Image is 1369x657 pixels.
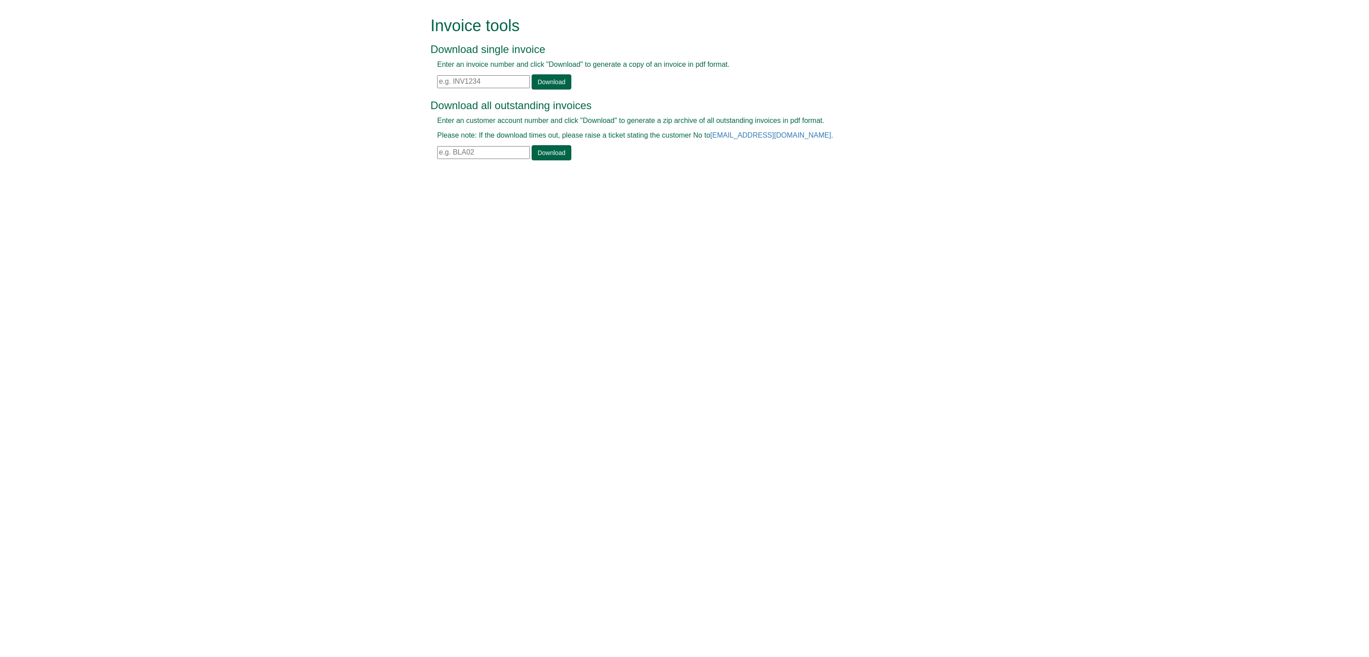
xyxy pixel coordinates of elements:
p: Please note: If the download times out, please raise a ticket stating the customer No to . [437,131,912,141]
h3: Download single invoice [430,44,918,55]
a: Download [532,145,571,160]
h3: Download all outstanding invoices [430,100,918,111]
input: e.g. INV1234 [437,75,530,88]
p: Enter an customer account number and click "Download" to generate a zip archive of all outstandin... [437,116,912,126]
a: [EMAIL_ADDRESS][DOMAIN_NAME] [710,131,831,139]
p: Enter an invoice number and click "Download" to generate a copy of an invoice in pdf format. [437,60,912,70]
input: e.g. BLA02 [437,146,530,159]
a: Download [532,74,571,90]
h1: Invoice tools [430,17,918,35]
